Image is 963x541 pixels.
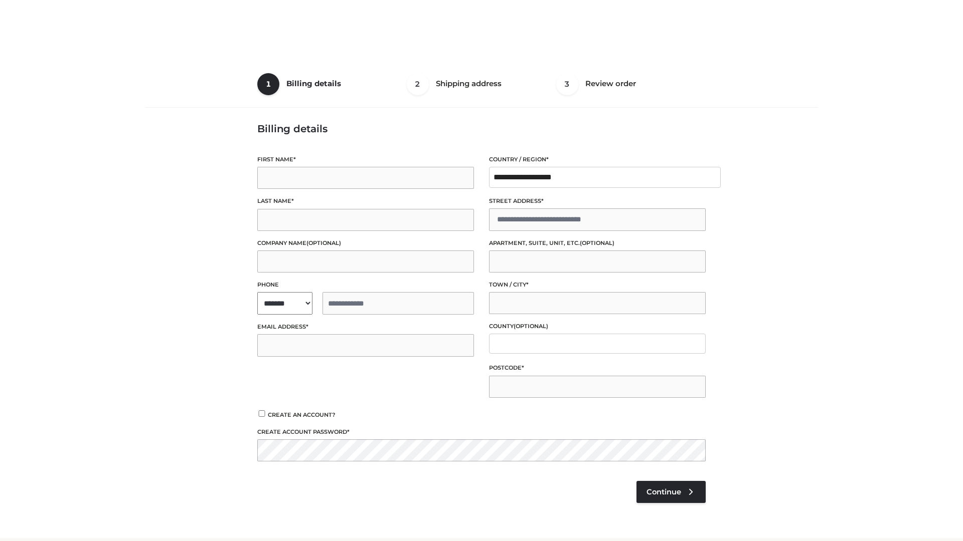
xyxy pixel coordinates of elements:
span: Shipping address [436,79,502,88]
span: Billing details [286,79,341,88]
label: Phone [257,280,474,290]
label: Company name [257,238,474,248]
label: Street address [489,196,706,206]
label: Town / City [489,280,706,290]
span: 3 [556,73,578,95]
span: (optional) [580,239,614,246]
span: 2 [407,73,429,95]
span: Review order [585,79,636,88]
input: Create an account? [257,410,266,417]
label: County [489,322,706,331]
span: 1 [257,73,279,95]
span: Create an account? [268,411,336,418]
h3: Billing details [257,123,706,135]
label: Apartment, suite, unit, etc. [489,238,706,248]
label: Email address [257,322,474,332]
label: Create account password [257,427,706,437]
span: (optional) [306,239,341,246]
a: Continue [636,481,706,503]
span: (optional) [514,323,548,330]
label: Last name [257,196,474,206]
span: Continue [647,487,681,496]
label: Country / Region [489,155,706,164]
label: Postcode [489,363,706,373]
label: First name [257,155,474,164]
